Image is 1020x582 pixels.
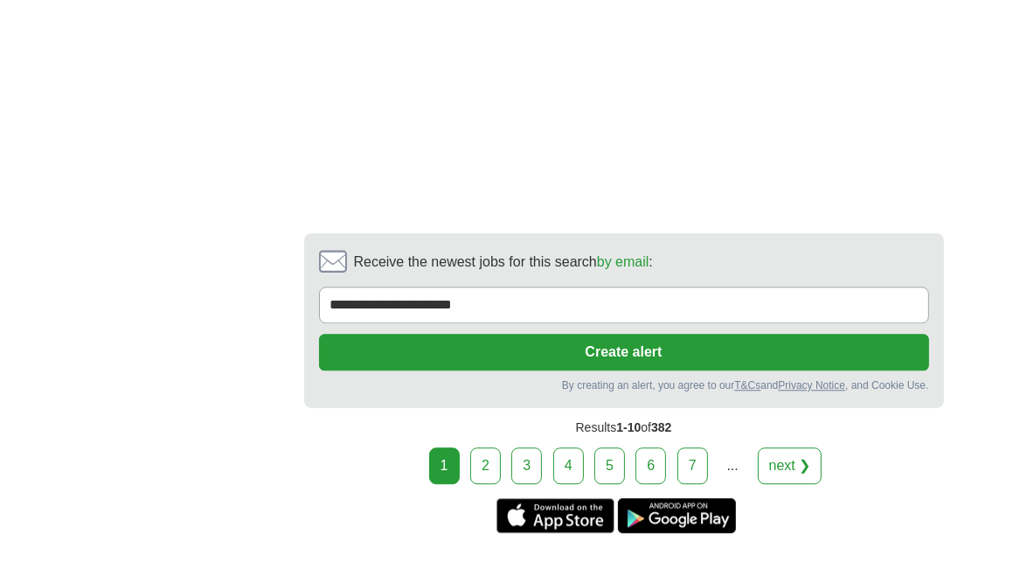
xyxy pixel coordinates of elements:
[758,447,822,484] a: next ❯
[635,447,666,484] a: 6
[429,447,460,484] div: 1
[354,252,653,273] span: Receive the newest jobs for this search :
[651,420,671,434] span: 382
[319,378,929,393] div: By creating an alert, you agree to our and , and Cookie Use.
[618,498,736,533] a: Get the Android app
[553,447,584,484] a: 4
[715,448,750,483] div: ...
[594,447,625,484] a: 5
[511,447,542,484] a: 3
[496,498,614,533] a: Get the iPhone app
[734,379,760,391] a: T&Cs
[778,379,845,391] a: Privacy Notice
[616,420,641,434] span: 1-10
[597,254,649,269] a: by email
[470,447,501,484] a: 2
[319,334,929,371] button: Create alert
[304,408,944,447] div: Results of
[677,447,708,484] a: 7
